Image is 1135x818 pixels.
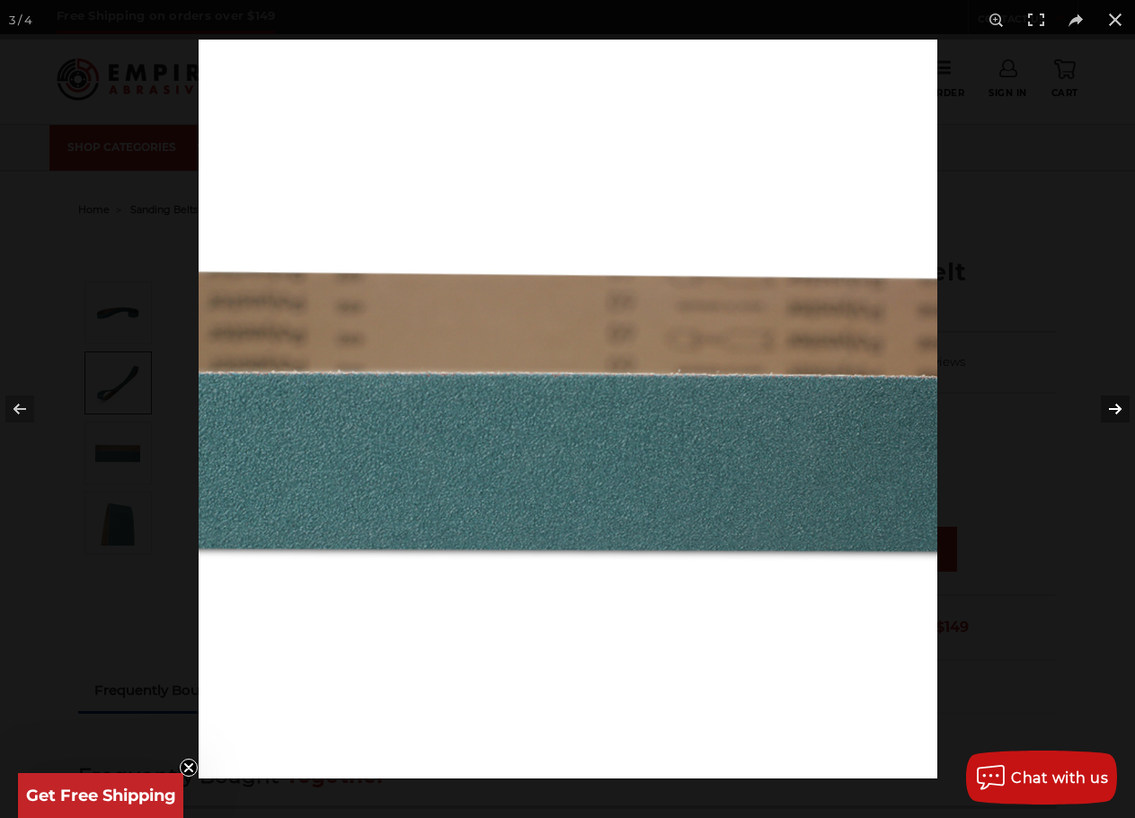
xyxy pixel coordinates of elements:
[180,759,198,777] button: Close teaser
[199,40,937,778] img: 2_x_36_Zirconia_Sanding_Belt_-3__77810.1586540027.jpg
[1072,364,1135,454] button: Next (arrow right)
[18,773,183,818] div: Get Free ShippingClose teaser
[966,751,1117,805] button: Chat with us
[26,786,176,805] span: Get Free Shipping
[1011,769,1108,787] span: Chat with us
